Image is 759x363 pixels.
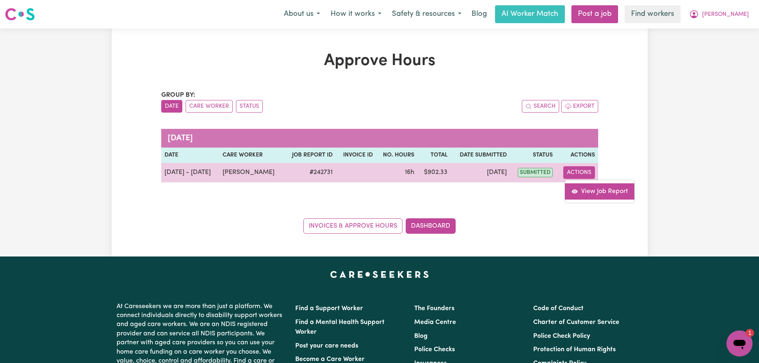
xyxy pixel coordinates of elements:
th: Job Report ID [284,148,336,163]
a: Find a Mental Health Support Worker [295,319,385,335]
span: 16 hours [405,169,414,176]
td: # 242731 [284,163,336,183]
th: Total [417,148,451,163]
a: Blog [467,5,492,23]
a: Media Centre [414,319,456,326]
div: Actions [564,180,635,203]
td: [DATE] - [DATE] [161,163,220,183]
a: Code of Conduct [533,305,584,312]
button: About us [279,6,325,23]
th: Date Submitted [451,148,510,163]
button: How it works [325,6,387,23]
th: Invoice ID [336,148,376,163]
th: Date [161,148,220,163]
td: [DATE] [451,163,510,183]
a: Post your care needs [295,343,358,349]
img: Careseekers logo [5,7,35,22]
a: Careseekers logo [5,5,35,24]
span: submitted [518,168,553,177]
a: Charter of Customer Service [533,319,619,326]
a: Dashboard [406,218,456,234]
a: Blog [414,333,428,339]
button: Safety & resources [387,6,467,23]
button: sort invoices by date [161,100,182,113]
a: Find workers [625,5,681,23]
h1: Approve Hours [161,51,598,71]
th: Actions [556,148,598,163]
td: $ 902.33 [417,163,451,183]
a: Protection of Human Rights [533,346,616,353]
span: [PERSON_NAME] [702,10,749,19]
button: sort invoices by care worker [186,100,233,113]
a: AI Worker Match [495,5,565,23]
a: Post a job [571,5,618,23]
span: Group by: [161,92,195,98]
button: Search [522,100,559,113]
caption: [DATE] [161,129,598,148]
a: Become a Care Worker [295,356,365,363]
button: sort invoices by paid status [236,100,263,113]
a: The Founders [414,305,454,312]
iframe: Number of unread messages [738,329,754,337]
a: Police Check Policy [533,333,590,339]
a: View job report 242731 [565,183,634,200]
a: Invoices & Approve Hours [303,218,402,234]
iframe: Button to launch messaging window, 1 unread message [727,330,753,356]
button: Export [561,100,598,113]
th: Status [510,148,556,163]
th: Care worker [219,148,284,163]
a: Careseekers home page [330,271,429,278]
button: My Account [684,6,754,23]
button: Actions [563,166,595,179]
a: Find a Support Worker [295,305,363,312]
td: [PERSON_NAME] [219,163,284,183]
th: No. Hours [376,148,418,163]
a: Police Checks [414,346,455,353]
